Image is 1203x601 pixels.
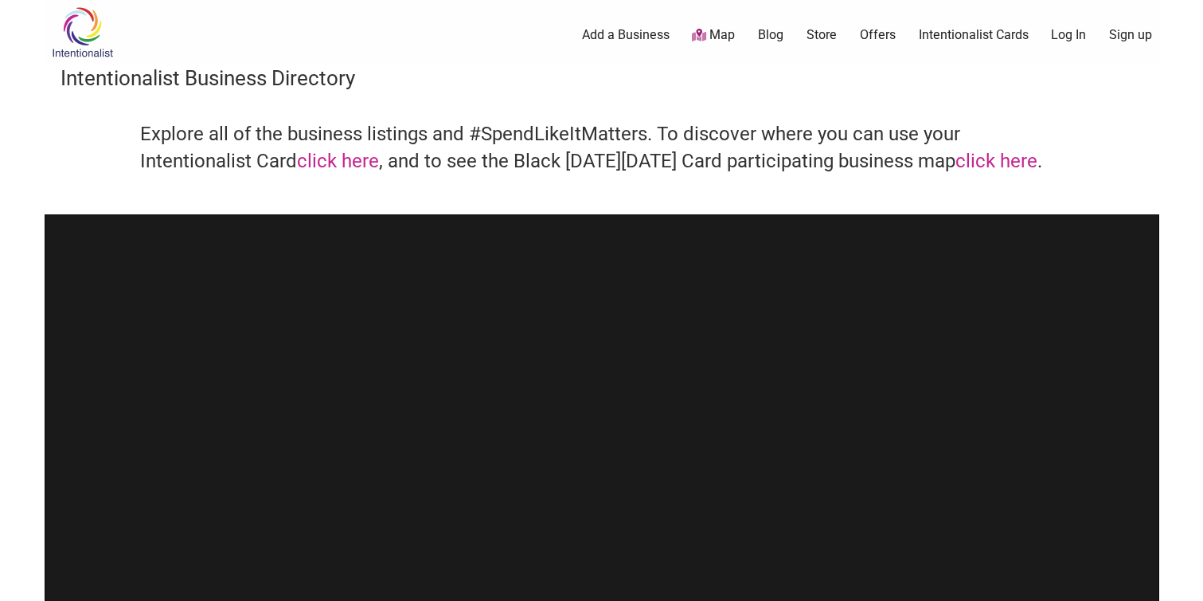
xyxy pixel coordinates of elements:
a: Offers [860,26,896,44]
a: click here [955,150,1037,172]
a: Log In [1051,26,1086,44]
a: Blog [758,26,783,44]
h3: Intentionalist Business Directory [61,64,1143,92]
h4: Explore all of the business listings and #SpendLikeItMatters. To discover where you can use your ... [140,121,1064,175]
img: Intentionalist [45,6,120,58]
a: Map [692,26,735,45]
a: Sign up [1109,26,1152,44]
a: Add a Business [582,26,670,44]
a: click here [297,150,379,172]
a: Store [807,26,837,44]
a: Intentionalist Cards [919,26,1029,44]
